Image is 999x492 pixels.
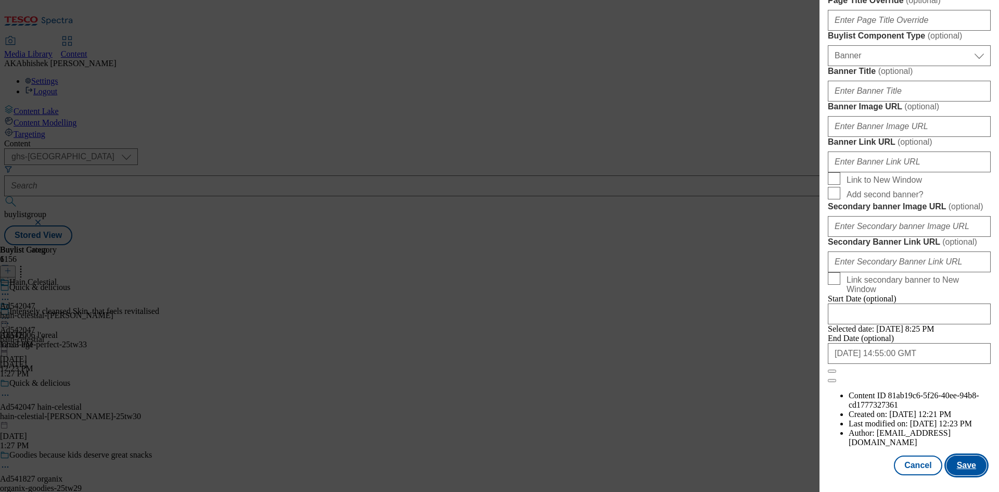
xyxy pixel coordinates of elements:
label: Banner Title [828,66,991,77]
input: Enter Secondary banner Image URL [828,216,991,237]
span: [DATE] 12:23 PM [910,419,972,428]
span: ( optional ) [904,102,939,111]
input: Enter Banner Link URL [828,152,991,172]
span: ( optional ) [898,137,932,146]
input: Enter Secondary Banner Link URL [828,251,991,272]
button: Save [946,456,987,475]
input: Enter Date [828,343,991,364]
span: Selected date: [DATE] 8:25 PM [828,324,934,333]
span: [DATE] 12:21 PM [889,410,951,419]
span: ( optional ) [878,67,913,75]
span: ( optional ) [942,237,977,246]
label: Banner Link URL [828,137,991,147]
button: Close [828,370,836,373]
label: Secondary Banner Link URL [828,237,991,247]
span: ( optional ) [949,202,983,211]
span: 81ab19c6-5f26-40ee-94b8-cd1777327361 [849,391,979,409]
li: Content ID [849,391,991,410]
span: [EMAIL_ADDRESS][DOMAIN_NAME] [849,428,951,447]
li: Last modified on: [849,419,991,428]
label: Secondary banner Image URL [828,201,991,212]
input: Enter Banner Image URL [828,116,991,137]
button: Cancel [894,456,942,475]
span: Start Date (optional) [828,294,896,303]
li: Created on: [849,410,991,419]
span: Link secondary banner to New Window [847,275,987,294]
input: Enter Date [828,304,991,324]
label: Buylist Component Type [828,31,991,41]
span: ( optional ) [928,31,963,40]
input: Enter Page Title Override [828,10,991,31]
span: Add second banner? [847,190,924,199]
span: Link to New Window [847,175,922,185]
input: Enter Banner Title [828,81,991,102]
label: Banner Image URL [828,102,991,112]
li: Author: [849,428,991,447]
span: End Date (optional) [828,334,894,343]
